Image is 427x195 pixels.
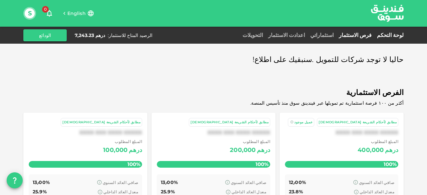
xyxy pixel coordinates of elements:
a: استثماراتي [308,32,336,38]
button: question [7,172,23,188]
div: 400,000 [358,145,384,156]
span: المبلغ المطلوب [103,138,142,145]
span: صافي العائد السنوي [231,180,266,185]
div: 100,000 [103,145,127,156]
span: 100% [382,159,398,169]
a: فرص الاستثمار [336,32,374,38]
span: معدل العائد الداخلي [360,189,394,194]
span: معدل العائد الداخلي [232,189,266,194]
button: الودائع [23,29,67,41]
span: 13٫00% [33,179,50,185]
span: 100% [126,159,142,169]
div: XXXX XXX XXXX XXXXX [285,129,398,136]
span: 100% [254,159,270,169]
button: 0 [43,7,56,20]
span: 12٫00% [289,179,306,185]
span: الفرص الاستثمارية [23,86,404,99]
div: XXXX XXX XXXX XXXXX [29,129,142,136]
div: مطابق لأحكام الشريعة [DEMOGRAPHIC_DATA] [190,120,269,125]
span: 0 [42,6,49,13]
div: الرصيد المتاح للاستثمار : [108,32,152,39]
span: معدل العائد الداخلي [103,189,138,194]
span: 25.9% [33,189,47,195]
span: صافي العائد السنوي [103,180,138,185]
div: XXXX XXX XXXX XXXXX [157,129,270,136]
div: مطابق لأحكام الشريعة [DEMOGRAPHIC_DATA] [319,120,397,125]
span: 23.8% [289,189,303,195]
button: S [25,8,35,18]
div: درهم 7,243.23 [75,32,105,39]
a: logo [371,0,404,26]
span: حاليا لا توجد شركات للتمويل .سنبقيك على اطلاع! [253,53,404,66]
span: 25.9% [161,189,175,195]
span: English [67,10,86,16]
span: عميل موجود [294,120,313,124]
div: درهم [129,145,142,156]
a: اعدادت الاستثمار [266,32,308,38]
span: 13٫00% [161,179,178,185]
img: logo [362,0,412,26]
span: أكثر من ١٠٠ فرصة استثمارية تم تمويلها عبر فيندينق سوق منذ تأسيس المنصة. [250,100,404,106]
a: لوحة التحكم [374,32,404,38]
div: درهم [257,145,270,156]
span: المبلغ المطلوب [358,138,398,145]
span: صافي العائد السنوي [359,180,394,185]
div: مطابق لأحكام الشريعة [DEMOGRAPHIC_DATA] [62,120,140,125]
div: درهم [385,145,398,156]
div: 200,000 [230,145,256,156]
span: المبلغ المطلوب [230,138,270,145]
a: التحويلات [240,32,266,38]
